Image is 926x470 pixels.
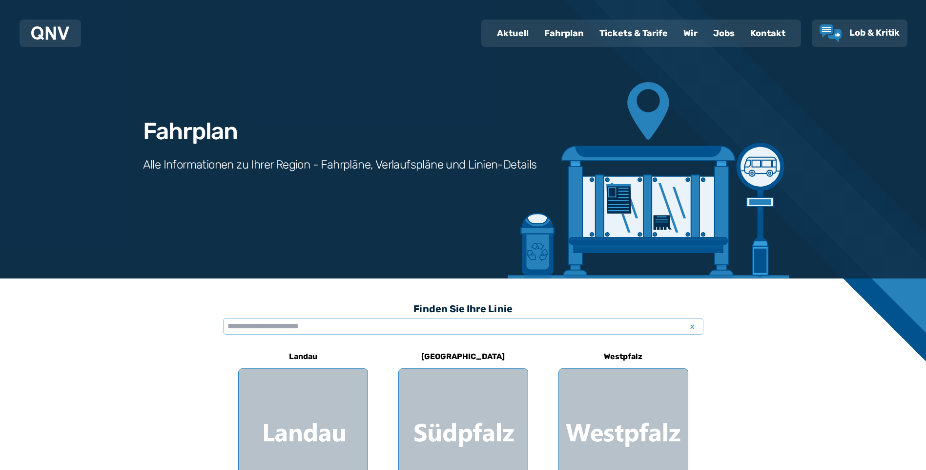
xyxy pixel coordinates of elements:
h1: Fahrplan [143,120,238,143]
a: Jobs [705,21,742,46]
a: Fahrplan [536,21,592,46]
h3: Alle Informationen zu Ihrer Region - Fahrpläne, Verlaufspläne und Linien-Details [143,157,537,172]
img: QNV Logo [31,26,69,40]
a: Kontakt [742,21,793,46]
h3: Finden Sie Ihre Linie [223,298,703,320]
a: QNV Logo [31,23,69,43]
a: Aktuell [489,21,536,46]
a: Tickets & Tarife [592,21,676,46]
a: Wir [676,21,705,46]
a: Lob & Kritik [820,24,900,42]
h6: Westpfalz [600,349,646,364]
h6: [GEOGRAPHIC_DATA] [417,349,509,364]
span: x [686,320,700,332]
h6: Landau [285,349,321,364]
span: Lob & Kritik [849,27,900,38]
